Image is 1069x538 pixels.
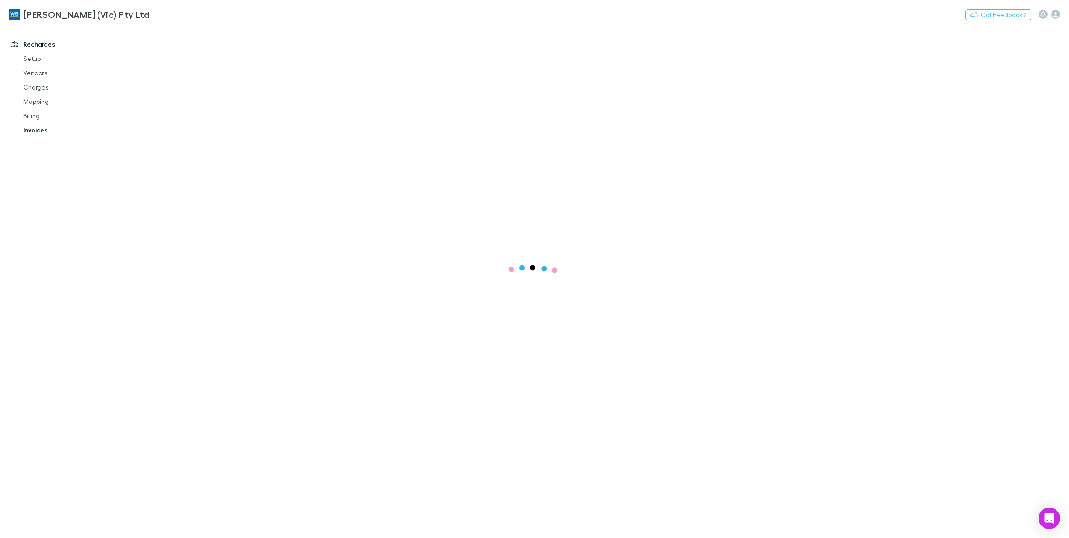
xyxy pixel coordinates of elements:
[9,9,20,20] img: William Buck (Vic) Pty Ltd's Logo
[14,123,126,137] a: Invoices
[14,80,126,94] a: Charges
[2,37,126,51] a: Recharges
[14,66,126,80] a: Vendors
[23,9,149,20] h3: [PERSON_NAME] (Vic) Pty Ltd
[14,109,126,123] a: Billing
[965,9,1031,20] button: Got Feedback?
[1039,508,1060,529] div: Open Intercom Messenger
[4,4,155,25] a: [PERSON_NAME] (Vic) Pty Ltd
[14,94,126,109] a: Mapping
[14,51,126,66] a: Setup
